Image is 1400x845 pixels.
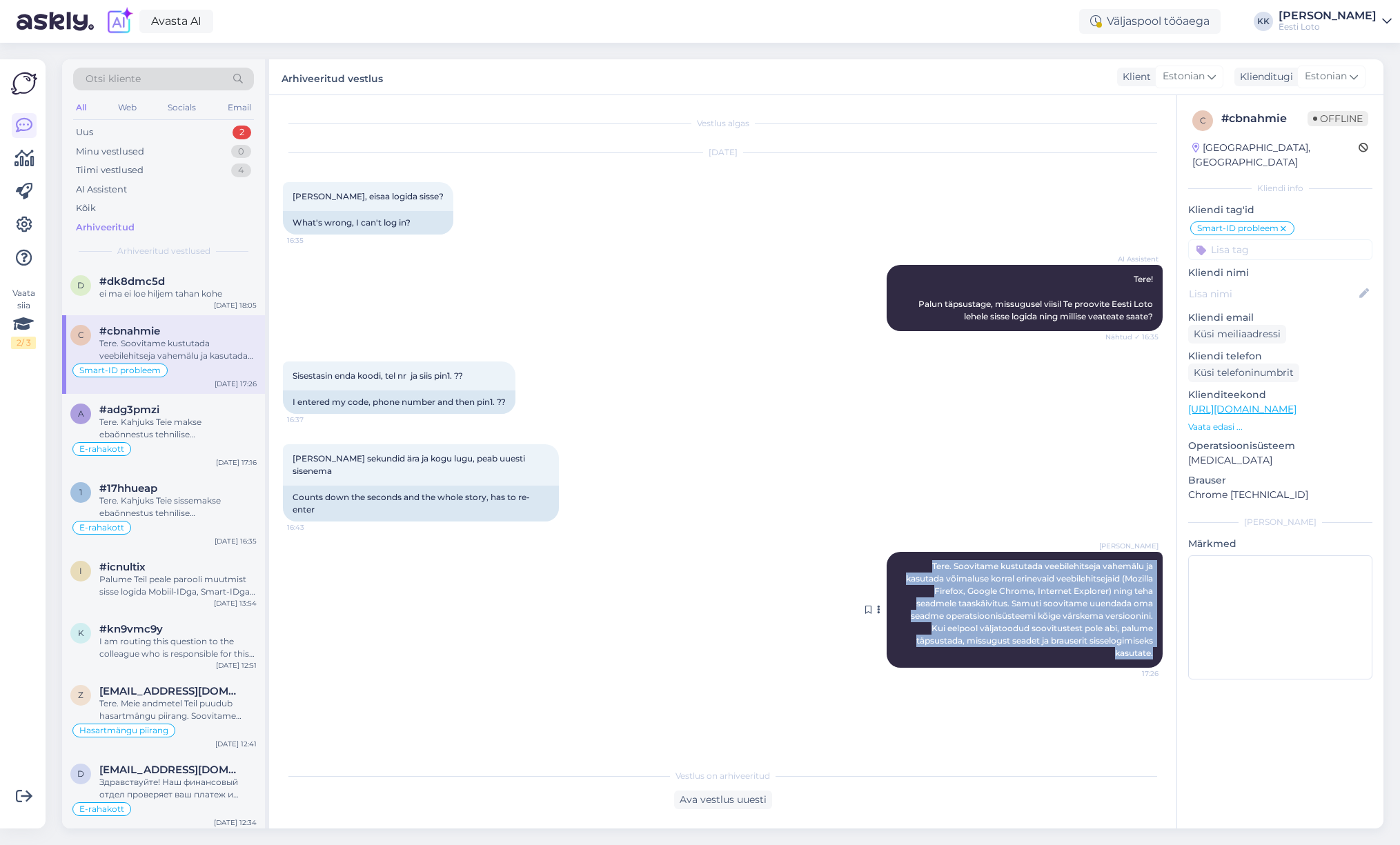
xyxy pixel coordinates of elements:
p: Operatsioonisüsteem [1188,439,1372,453]
div: Eesti Loto [1279,21,1377,32]
span: [PERSON_NAME] [1099,541,1159,551]
div: [DATE] 18:05 [214,300,257,310]
div: Kõik [76,201,96,215]
span: Estonian [1305,69,1347,84]
div: [DATE] 16:35 [215,536,257,546]
span: Sisestasin enda koodi, tel nr ja siis pin1. ?? [293,370,463,381]
span: c [78,330,84,340]
div: [DATE] 17:26 [215,379,257,389]
span: [PERSON_NAME], eisaa logida sisse? [293,191,444,201]
div: 4 [231,163,251,177]
span: 16:43 [287,522,339,533]
div: 0 [231,145,251,159]
span: Zenjasleepy@gmail.com [99,685,243,697]
div: Küsi meiliaadressi [1188,325,1286,344]
div: Counts down the seconds and the whole story, has to re-enter [283,486,559,521]
div: 2 [233,126,251,139]
div: Web [115,99,139,117]
div: Tiimi vestlused [76,163,144,177]
div: What's wrong, I can't log in? [283,211,453,235]
p: Chrome [TECHNICAL_ID] [1188,488,1372,502]
div: Klienditugi [1234,70,1293,84]
span: k [78,628,84,638]
span: Smart-ID probleem [79,366,161,375]
div: [PERSON_NAME] [1279,10,1377,21]
a: [URL][DOMAIN_NAME] [1188,403,1297,415]
div: Tere. Kahjuks Teie makse ebaõnnestus tehnilise [PERSON_NAME] tõttu. Kontrollisime makse üle ja ka... [99,416,257,441]
div: Küsi telefoninumbrit [1188,364,1299,382]
span: Z [78,690,83,700]
span: 16:35 [287,235,339,246]
div: Tere. Meie andmetel Teil puudub hasartmängu piirang. Soovitame kustutada veebilehitseja vahemälu ... [99,697,257,722]
span: Nähtud ✓ 16:35 [1105,332,1159,342]
div: Ava vestlus uuesti [674,791,772,809]
div: Tere. Soovitame kustutada veebilehitseja vahemälu ja kasutada võimaluse korral erinevaid veebileh... [99,337,257,362]
div: [DATE] 17:16 [216,457,257,468]
p: [MEDICAL_DATA] [1188,453,1372,468]
span: E-rahakott [79,805,124,813]
div: # cbnahmie [1221,110,1308,127]
span: [PERSON_NAME] sekundid ära ja kogu lugu, peab uuesti sisenema [293,453,527,476]
div: Vaata siia [11,287,36,349]
span: #cbnahmie [99,325,160,337]
div: Uus [76,126,93,139]
a: Avasta AI [139,10,213,33]
span: #dk8dmc5d [99,275,165,288]
div: Minu vestlused [76,145,144,159]
input: Lisa tag [1188,239,1372,260]
div: Socials [165,99,199,117]
div: [DATE] 12:51 [216,660,257,670]
span: 17:26 [1107,668,1159,679]
div: ei ma ei loe hiljem tahan kohe [99,288,257,300]
span: #adg3pmzi [99,404,159,416]
span: Otsi kliente [86,72,141,86]
div: Klient [1117,70,1151,84]
span: Vestlus on arhiveeritud [676,770,770,782]
div: [DATE] 12:34 [214,817,257,828]
span: AI Assistent [1107,254,1159,264]
span: a [78,408,84,419]
span: d [77,768,84,779]
img: explore-ai [105,7,134,36]
div: Kliendi info [1188,182,1372,195]
span: E-rahakott [79,445,124,453]
span: 1 [79,487,82,497]
img: Askly Logo [11,70,37,97]
div: Arhiveeritud [76,221,135,235]
span: Hasartmängu piirang [79,726,168,735]
p: Kliendi nimi [1188,266,1372,280]
div: Здравствуйте! Наш финансовый отдел проверяет ваш платеж и либо вернет его на ваш банковский счет,... [99,776,257,801]
span: #kn9vmc9y [99,623,163,635]
span: E-rahakott [79,524,124,532]
a: [PERSON_NAME]Eesti Loto [1279,10,1392,32]
div: I am routing this question to the colleague who is responsible for this topic. The reply might ta... [99,635,257,660]
div: Vestlus algas [283,117,1163,130]
span: d [77,280,84,290]
span: i [79,566,82,576]
input: Lisa nimi [1189,286,1357,301]
div: Palume Teil peale parooli muutmist sisse logida Mobiil-IDga, Smart-IDga või ID-kaardiga ja vaadat... [99,573,257,598]
div: All [73,99,89,117]
div: [PERSON_NAME] [1188,516,1372,528]
span: 16:37 [287,415,339,425]
p: Märkmed [1188,537,1372,551]
span: dmitrinem@gmail.com [99,764,243,776]
div: [GEOGRAPHIC_DATA], [GEOGRAPHIC_DATA] [1192,141,1359,170]
div: [DATE] [283,146,1163,159]
p: Kliendi email [1188,310,1372,325]
p: Brauser [1188,473,1372,488]
span: Tere. Soovitame kustutada veebilehitseja vahemälu ja kasutada võimaluse korral erinevaid veebileh... [906,561,1155,658]
div: Väljaspool tööaega [1079,9,1221,34]
p: Kliendi tag'id [1188,203,1372,217]
div: 2 / 3 [11,337,36,349]
div: [DATE] 12:41 [215,739,257,749]
div: Tere. Kahjuks Teie sissemakse ebaõnnestus tehnilise [PERSON_NAME] tõttu. Kontrollisime makse üle ... [99,495,257,519]
div: I entered my code, phone number and then pin1. ?? [283,390,515,414]
span: c [1200,115,1206,126]
div: [DATE] 13:54 [214,598,257,608]
span: Offline [1308,111,1368,126]
p: Vaata edasi ... [1188,421,1372,433]
div: AI Assistent [76,183,127,197]
span: Smart-ID probleem [1197,224,1279,232]
div: KK [1254,12,1273,31]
